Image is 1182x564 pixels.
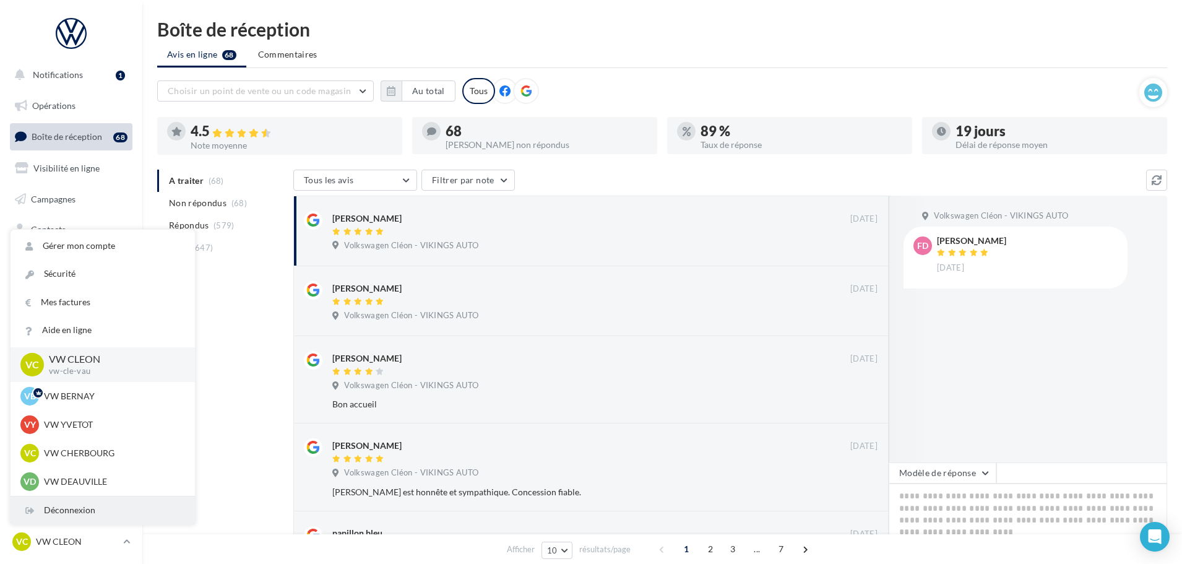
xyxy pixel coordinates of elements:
[191,124,392,139] div: 4.5
[11,316,195,344] a: Aide en ligne
[381,80,455,102] button: Au total
[421,170,515,191] button: Filtrer par note
[850,354,878,365] span: [DATE]
[547,545,558,555] span: 10
[258,48,317,61] span: Commentaires
[116,71,125,80] div: 1
[676,539,696,559] span: 1
[850,214,878,225] span: [DATE]
[32,100,75,111] span: Opérations
[192,243,214,253] span: (647)
[7,62,130,88] button: Notifications 1
[24,447,36,459] span: VC
[1140,522,1170,552] div: Open Intercom Messenger
[7,186,135,212] a: Campagnes
[36,536,118,548] p: VW CLEON
[850,284,878,295] span: [DATE]
[10,530,132,553] a: VC VW CLEON
[332,398,797,410] div: Bon accueil
[7,248,135,274] a: Médiathèque
[7,309,135,345] a: PLV et print personnalisable
[157,20,1167,38] div: Boîte de réception
[293,170,417,191] button: Tous les avis
[11,497,195,524] div: Déconnexion
[579,544,631,555] span: résultats/page
[332,282,402,295] div: [PERSON_NAME]
[934,210,1068,222] span: Volkswagen Cléon - VIKINGS AUTO
[7,279,135,305] a: Calendrier
[49,366,175,377] p: vw-cle-vau
[304,175,354,185] span: Tous les avis
[332,486,797,498] div: [PERSON_NAME] est honnête et sympathique. Concession fiable.
[701,124,902,138] div: 89 %
[24,475,36,488] span: VD
[889,462,996,484] button: Modèle de réponse
[446,124,647,138] div: 68
[332,527,382,539] div: papillon bleu
[168,85,351,96] span: Choisir un point de vente ou un code magasin
[7,123,135,150] a: Boîte de réception68
[44,447,180,459] p: VW CHERBOURG
[169,197,226,209] span: Non répondus
[31,193,75,204] span: Campagnes
[214,220,235,230] span: (579)
[344,380,478,391] span: Volkswagen Cléon - VIKINGS AUTO
[344,310,478,321] span: Volkswagen Cléon - VIKINGS AUTO
[32,131,102,142] span: Boîte de réception
[157,80,374,102] button: Choisir un point de vente ou un code magasin
[11,260,195,288] a: Sécurité
[937,262,964,274] span: [DATE]
[11,289,195,316] a: Mes factures
[31,224,66,235] span: Contacts
[701,539,720,559] span: 2
[332,440,402,452] div: [PERSON_NAME]
[44,475,180,488] p: VW DEAUVILLE
[113,132,127,142] div: 68
[191,141,392,150] div: Note moyenne
[344,467,478,479] span: Volkswagen Cléon - VIKINGS AUTO
[24,419,36,431] span: VY
[231,198,247,208] span: (68)
[24,390,36,402] span: VB
[25,357,39,371] span: VC
[7,217,135,243] a: Contacts
[462,78,495,104] div: Tous
[332,212,402,225] div: [PERSON_NAME]
[850,441,878,452] span: [DATE]
[850,529,878,540] span: [DATE]
[33,163,100,173] span: Visibilité en ligne
[937,236,1006,245] div: [PERSON_NAME]
[771,539,791,559] span: 7
[33,69,83,80] span: Notifications
[747,539,767,559] span: ...
[16,536,28,548] span: VC
[723,539,743,559] span: 3
[49,352,175,367] p: VW CLEON
[402,80,455,102] button: Au total
[169,219,209,232] span: Répondus
[7,155,135,181] a: Visibilité en ligne
[956,124,1157,138] div: 19 jours
[541,542,573,559] button: 10
[11,232,195,260] a: Gérer mon compte
[917,240,928,252] span: Fd
[446,141,647,149] div: [PERSON_NAME] non répondus
[507,544,535,555] span: Afficher
[44,419,180,431] p: VW YVETOT
[7,350,135,387] a: Campagnes DataOnDemand
[956,141,1157,149] div: Délai de réponse moyen
[44,390,180,402] p: VW BERNAY
[332,352,402,365] div: [PERSON_NAME]
[344,240,478,251] span: Volkswagen Cléon - VIKINGS AUTO
[701,141,902,149] div: Taux de réponse
[7,93,135,119] a: Opérations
